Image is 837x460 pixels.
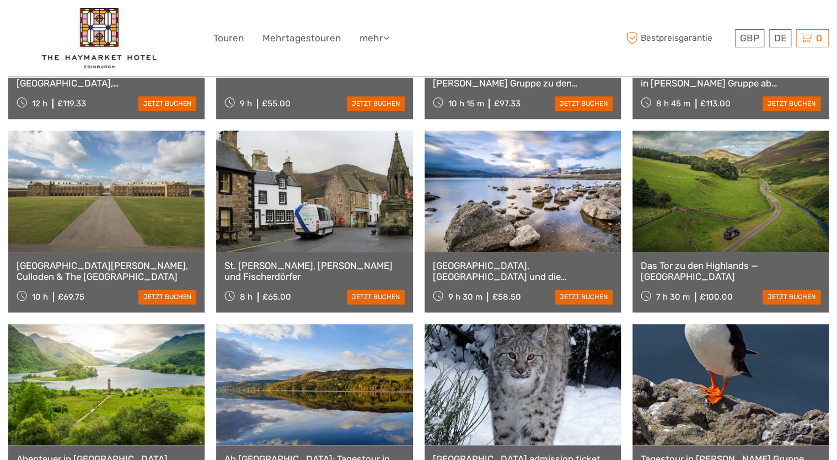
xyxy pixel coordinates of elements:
[814,33,824,44] span: 0
[213,30,244,46] a: Touren
[433,260,613,283] a: [GEOGRAPHIC_DATA], [GEOGRAPHIC_DATA] und die [GEOGRAPHIC_DATA]
[224,260,404,283] a: St. [PERSON_NAME], [PERSON_NAME] und Fischerdörfer
[641,67,820,89] a: Entdecken Sie die Malt Whisky-Tagestour in [PERSON_NAME] Gruppe ab [GEOGRAPHIC_DATA]
[769,29,791,47] div: DE
[57,99,86,109] div: £119.33
[262,30,341,46] a: Mehrtagestouren
[42,8,157,68] img: 2426-e9e67c72-e0e4-4676-a79c-1d31c490165d_logo_big.jpg
[555,290,613,304] a: jetzt buchen
[138,290,196,304] a: jetzt buchen
[763,290,820,304] a: jetzt buchen
[624,29,732,47] span: Bestpreisgarantie
[492,292,521,302] div: £58.50
[32,292,48,302] span: 10 h
[360,30,389,46] a: mehr
[448,292,482,302] span: 9 h 30 m
[32,99,47,109] span: 12 h
[262,99,291,109] div: £55.00
[15,19,125,28] p: We're away right now. Please check back later!
[347,290,405,304] a: jetzt buchen
[262,292,291,302] div: £65.00
[763,96,820,111] a: jetzt buchen
[138,96,196,111] a: jetzt buchen
[740,33,759,44] span: GBP
[641,260,820,283] a: Das Tor zu den Highlands — [GEOGRAPHIC_DATA]
[240,292,253,302] span: 8 h
[127,17,140,30] button: Open LiveChat chat widget
[493,99,520,109] div: £97.33
[433,67,613,89] a: Ab Edinburgh: Tagestour in [PERSON_NAME] Gruppe zu den [GEOGRAPHIC_DATA], Lochs and [GEOGRAPHIC_D...
[17,260,196,283] a: [GEOGRAPHIC_DATA][PERSON_NAME], Culloden & The [GEOGRAPHIC_DATA]
[656,99,690,109] span: 8 h 45 m
[240,99,252,109] span: 9 h
[555,96,613,111] a: jetzt buchen
[700,99,731,109] div: £113.00
[58,292,84,302] div: £69.75
[347,96,405,111] a: jetzt buchen
[17,67,196,89] a: Ab [GEOGRAPHIC_DATA]: Tagestour nach [GEOGRAPHIC_DATA], [GEOGRAPHIC_DATA] und in die Highlands in...
[700,292,733,302] div: £100.00
[448,99,484,109] span: 10 h 15 m
[656,292,690,302] span: 7 h 30 m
